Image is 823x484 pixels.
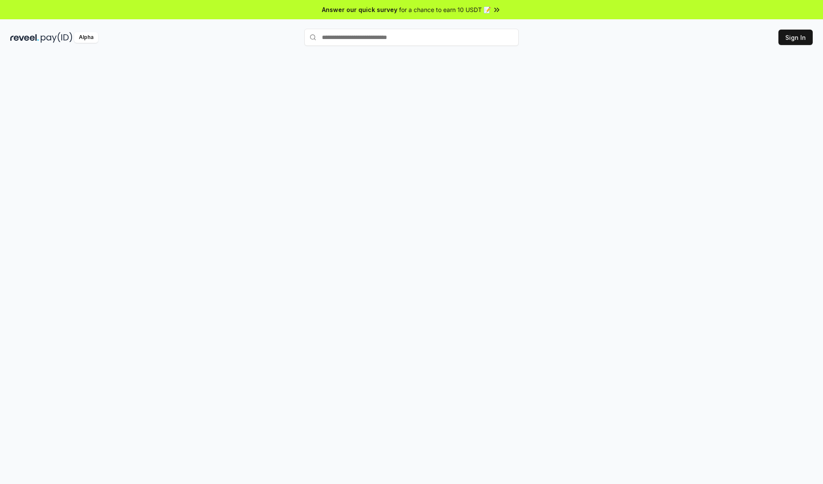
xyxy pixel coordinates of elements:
img: pay_id [41,32,72,43]
div: Alpha [74,32,98,43]
span: Answer our quick survey [322,5,397,14]
span: for a chance to earn 10 USDT 📝 [399,5,491,14]
img: reveel_dark [10,32,39,43]
button: Sign In [778,30,813,45]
